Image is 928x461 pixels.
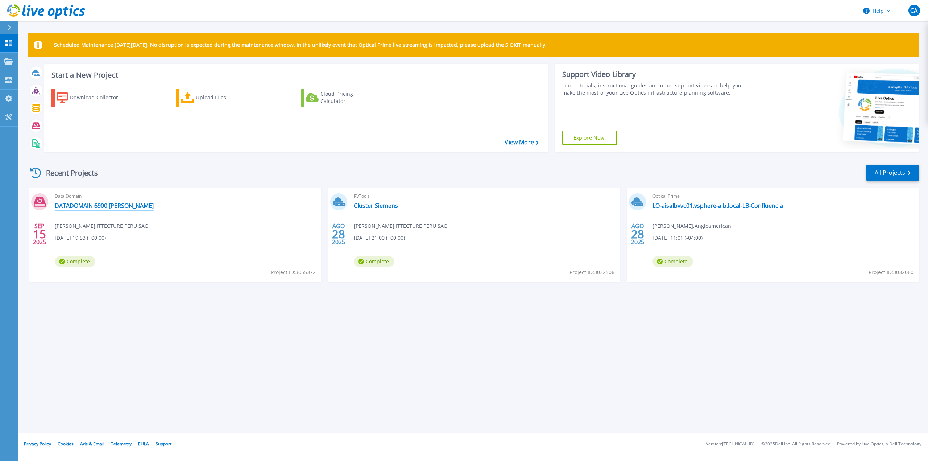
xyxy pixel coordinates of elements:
[505,139,538,146] a: View More
[332,231,345,237] span: 28
[910,8,917,13] span: CA
[354,202,398,209] a: Cluster Siemens
[28,164,108,182] div: Recent Projects
[569,268,614,276] span: Project ID: 3032506
[562,70,750,79] div: Support Video Library
[24,441,51,447] a: Privacy Policy
[196,90,254,105] div: Upload Files
[631,221,645,247] div: AGO 2025
[354,234,405,242] span: [DATE] 21:00 (+00:00)
[58,441,74,447] a: Cookies
[55,234,106,242] span: [DATE] 19:53 (+00:00)
[55,256,95,267] span: Complete
[54,42,547,48] p: Scheduled Maintenance [DATE][DATE]: No disruption is expected during the maintenance window. In t...
[55,202,154,209] a: DATADOMAIN 6900 [PERSON_NAME]
[33,231,46,237] span: 15
[652,202,783,209] a: LO-aisalbvvc01.vsphere-alb.local-LB-Confluencia
[562,131,617,145] a: Explore Now!
[706,442,755,446] li: Version: [TECHNICAL_ID]
[332,221,345,247] div: AGO 2025
[354,256,394,267] span: Complete
[301,89,381,107] a: Cloud Pricing Calculator
[80,441,104,447] a: Ads & Email
[354,192,616,200] span: RVTools
[652,222,731,230] span: [PERSON_NAME] , Angloamerican
[33,221,46,247] div: SEP 2025
[869,268,913,276] span: Project ID: 3032060
[761,442,830,446] li: © 2025 Dell Inc. All Rights Reserved
[652,234,703,242] span: [DATE] 11:01 (-04:00)
[866,165,919,181] a: All Projects
[320,90,378,105] div: Cloud Pricing Calculator
[354,222,447,230] span: [PERSON_NAME] , ITTECTURE PERU SAC
[51,89,132,107] a: Download Collector
[652,192,915,200] span: Optical Prime
[652,256,693,267] span: Complete
[138,441,149,447] a: EULA
[70,90,128,105] div: Download Collector
[55,192,317,200] span: Data Domain
[111,441,132,447] a: Telemetry
[271,268,316,276] span: Project ID: 3055372
[176,89,257,107] a: Upload Files
[562,82,750,96] div: Find tutorials, instructional guides and other support videos to help you make the most of your L...
[51,71,538,79] h3: Start a New Project
[631,231,644,237] span: 28
[156,441,171,447] a: Support
[837,442,921,446] li: Powered by Live Optics, a Dell Technology
[55,222,148,230] span: [PERSON_NAME] , ITTECTURE PERU SAC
